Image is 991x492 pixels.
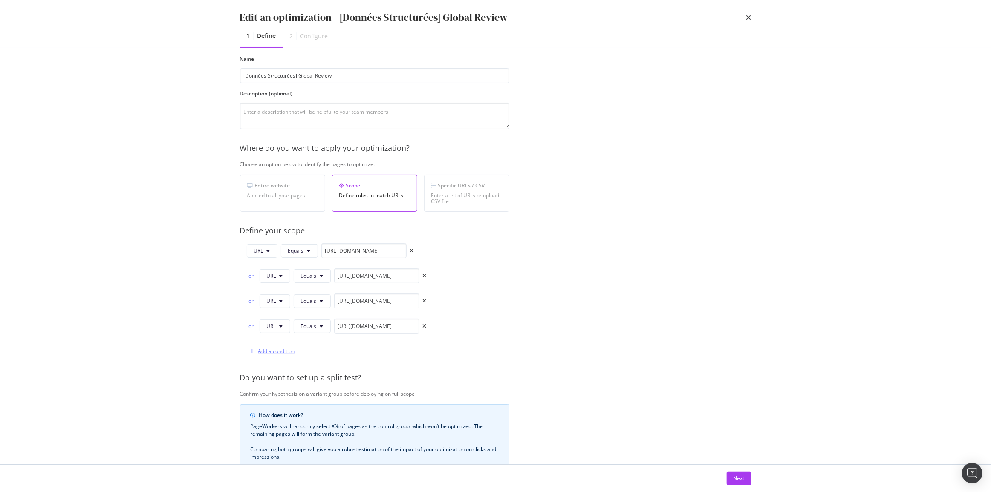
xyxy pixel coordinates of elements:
span: Equals [301,322,317,330]
div: Scope [339,182,410,189]
div: info banner [240,404,509,468]
div: or [247,272,256,279]
button: Equals [294,294,331,308]
div: How does it work? [259,411,499,419]
div: Applied to all your pages [247,193,318,199]
div: Entire website [247,182,318,189]
button: URL [247,244,277,258]
div: times [423,299,427,304]
div: Where do you want to apply your optimization? [240,143,794,154]
label: Name [240,55,509,63]
div: Define [257,32,276,40]
div: Specific URLs / CSV [431,182,502,189]
div: Enter a list of URLs or upload CSV file [431,193,502,204]
button: URL [260,319,290,333]
div: 1 [247,32,250,40]
div: PageWorkers will randomly select X% of pages as the control group, which won’t be optimized. The ... [251,423,499,461]
div: or [247,297,256,305]
div: Edit an optimization - [Données Structurées] Global Review [240,10,508,25]
div: or [247,322,256,330]
button: Equals [294,269,331,283]
div: Define your scope [240,225,794,236]
span: Equals [301,272,317,279]
button: URL [260,269,290,283]
label: Description (optional) [240,90,509,97]
div: times [423,273,427,279]
span: Equals [288,247,304,254]
div: Next [734,475,745,482]
div: times [410,248,414,253]
div: Do you want to set up a split test? [240,372,794,383]
span: URL [267,297,276,305]
div: times [746,10,751,25]
button: Add a condition [247,345,295,358]
button: Equals [294,319,331,333]
div: Choose an option below to identify the pages to optimize. [240,161,794,168]
button: URL [260,294,290,308]
div: Define rules to match URLs [339,193,410,199]
div: Add a condition [258,348,295,355]
div: Open Intercom Messenger [962,463,982,483]
div: 2 [290,32,293,40]
div: Confirm your hypothesis on a variant group before deploying on full scope [240,390,794,397]
div: Configure [300,32,328,40]
span: URL [267,272,276,279]
span: URL [254,247,263,254]
button: Equals [281,244,318,258]
span: URL [267,322,276,330]
span: Equals [301,297,317,305]
button: Next [727,472,751,485]
div: times [423,324,427,329]
input: Enter an optimization name to easily find it back [240,68,509,83]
